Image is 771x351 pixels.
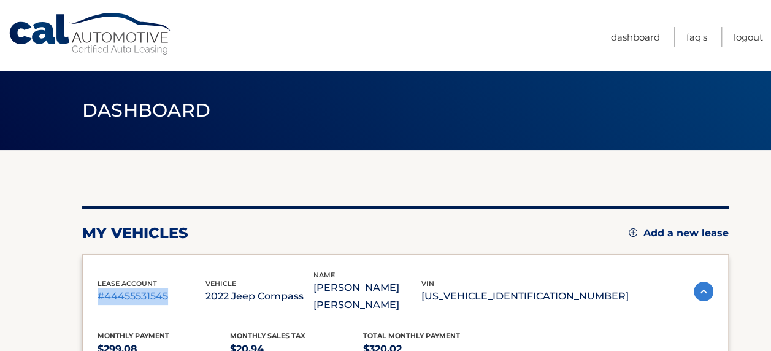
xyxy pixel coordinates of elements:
[82,99,211,121] span: Dashboard
[629,227,729,239] a: Add a new lease
[205,288,313,305] p: 2022 Jeep Compass
[205,279,236,288] span: vehicle
[421,288,629,305] p: [US_VEHICLE_IDENTIFICATION_NUMBER]
[734,27,763,47] a: Logout
[82,224,188,242] h2: my vehicles
[611,27,660,47] a: Dashboard
[98,331,169,340] span: Monthly Payment
[313,279,421,314] p: [PERSON_NAME] [PERSON_NAME]
[363,331,460,340] span: Total Monthly Payment
[694,282,713,301] img: accordion-active.svg
[629,228,637,237] img: add.svg
[230,331,305,340] span: Monthly sales Tax
[98,279,157,288] span: lease account
[421,279,434,288] span: vin
[98,288,205,305] p: #44455531545
[313,271,335,279] span: name
[8,12,174,56] a: Cal Automotive
[686,27,707,47] a: FAQ's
